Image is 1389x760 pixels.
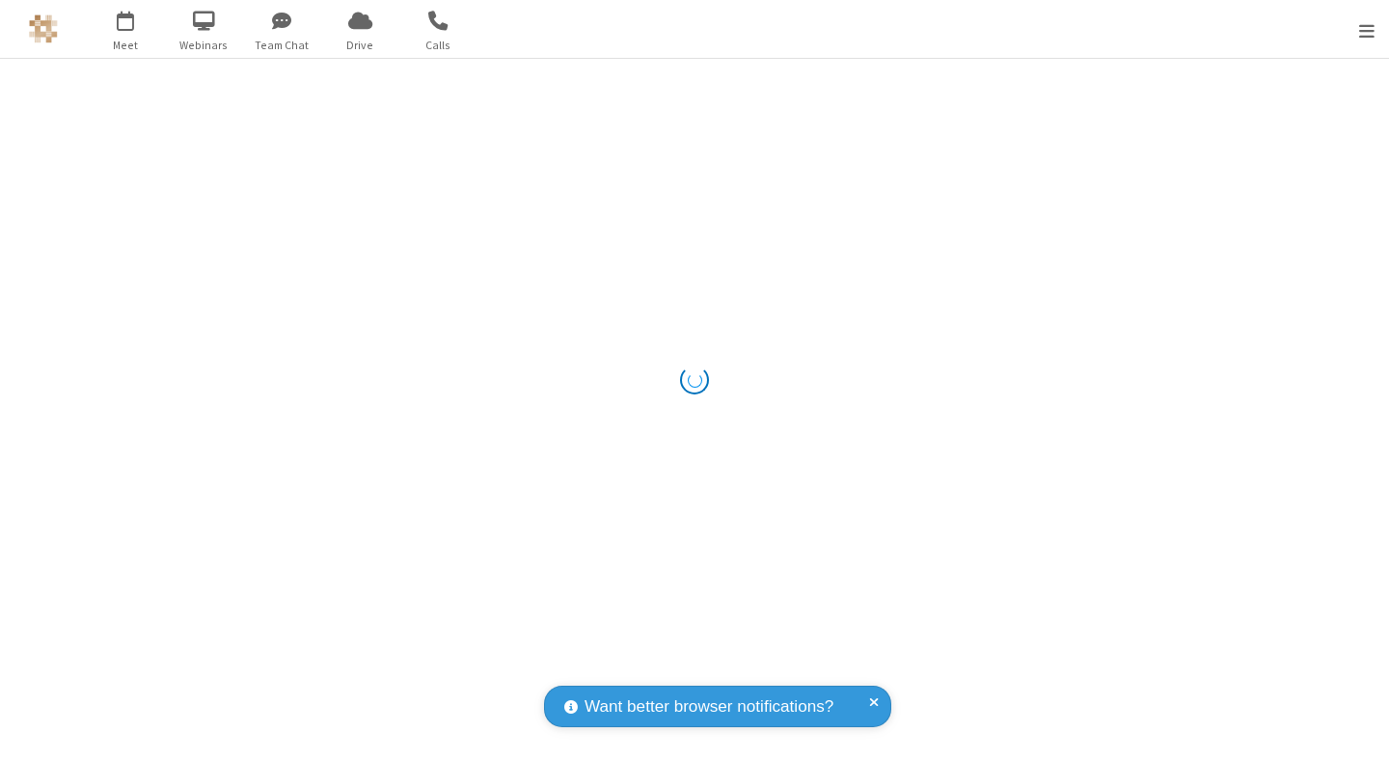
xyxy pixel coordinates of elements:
[29,14,58,43] img: QA Selenium DO NOT DELETE OR CHANGE
[585,694,833,719] span: Want better browser notifications?
[168,37,240,54] span: Webinars
[402,37,475,54] span: Calls
[90,37,162,54] span: Meet
[324,37,396,54] span: Drive
[246,37,318,54] span: Team Chat
[1341,710,1375,746] iframe: Chat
